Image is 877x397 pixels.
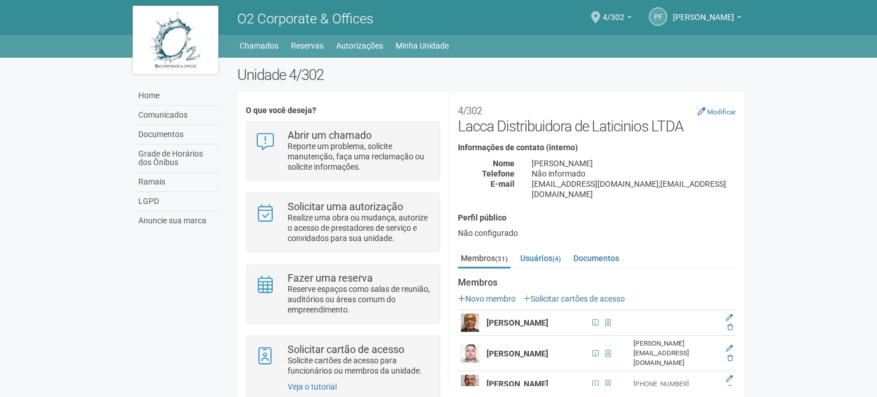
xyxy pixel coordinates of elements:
[707,108,736,116] small: Modificar
[135,145,220,173] a: Grade de Horários dos Ônibus
[288,200,403,212] strong: Solicitar uma autorização
[135,125,220,145] a: Documentos
[288,272,373,284] strong: Fazer uma reserva
[288,284,431,315] p: Reserve espaços como salas de reunião, auditórios ou áreas comum do empreendimento.
[135,173,220,192] a: Ramais
[291,38,324,54] a: Reservas
[482,169,515,178] strong: Telefone
[726,314,733,322] a: Editar membro
[461,344,479,363] img: user.png
[633,379,719,389] div: [PHONE_NUMBER]
[336,38,383,54] a: Autorizações
[255,344,430,376] a: Solicitar cartão de acesso Solicite cartões de acesso para funcionários ou membros da unidade.
[633,339,719,368] div: [PERSON_NAME][EMAIL_ADDRESS][DOMAIN_NAME]
[240,38,278,54] a: Chamados
[487,349,548,358] strong: [PERSON_NAME]
[523,179,744,199] div: [EMAIL_ADDRESS][DOMAIN_NAME];[EMAIL_ADDRESS][DOMAIN_NAME]
[461,314,479,332] img: user.png
[487,379,548,388] strong: [PERSON_NAME]
[135,192,220,211] a: LGPD
[255,202,430,243] a: Solicitar uma autorização Realize uma obra ou mudança, autorize o acesso de prestadores de serviç...
[458,228,736,238] div: Não configurado
[288,382,337,391] a: Veja o tutorial
[458,143,736,152] h4: Informações de contato (interno)
[135,86,220,106] a: Home
[673,14,742,23] a: [PERSON_NAME]
[495,255,508,263] small: (31)
[237,66,744,83] h2: Unidade 4/302
[461,375,479,393] img: user.png
[673,2,734,22] span: PRISCILLA FREITAS
[523,158,744,169] div: [PERSON_NAME]
[237,11,373,27] span: O2 Corporate & Offices
[458,250,511,268] a: Membros(31)
[288,212,431,243] p: Realize uma obra ou mudança, autorize o acesso de prestadores de serviço e convidados para sua un...
[552,255,561,263] small: (4)
[396,38,449,54] a: Minha Unidade
[133,6,218,74] img: logo.jpg
[458,278,736,288] strong: Membros
[727,354,733,362] a: Excluir membro
[523,294,625,303] a: Solicitar cartões de acesso
[487,318,548,327] strong: [PERSON_NAME]
[458,101,736,135] h2: Lacca Distribuidora de Laticinios LTDA
[255,273,430,315] a: Fazer uma reserva Reserve espaços como salas de reunião, auditórios ou áreas comum do empreendime...
[458,214,736,222] h4: Perfil público
[571,250,622,267] a: Documentos
[458,294,516,303] a: Novo membro
[288,355,431,376] p: Solicite cartões de acesso para funcionários ou membros da unidade.
[603,14,632,23] a: 4/302
[603,2,624,22] span: 4/302
[517,250,564,267] a: Usuários(4)
[726,375,733,383] a: Editar membro
[491,179,515,189] strong: E-mail
[135,106,220,125] a: Comunicados
[458,105,482,117] small: 4/302
[288,141,431,172] p: Reporte um problema, solicite manutenção, faça uma reclamação ou solicite informações.
[697,107,736,116] a: Modificar
[288,129,372,141] strong: Abrir um chamado
[727,384,733,392] a: Excluir membro
[135,211,220,230] a: Anuncie sua marca
[288,343,404,355] strong: Solicitar cartão de acesso
[727,323,733,331] a: Excluir membro
[649,7,667,26] a: PF
[726,344,733,352] a: Editar membro
[255,130,430,172] a: Abrir um chamado Reporte um problema, solicite manutenção, faça uma reclamação ou solicite inform...
[246,106,440,115] h4: O que você deseja?
[493,159,515,168] strong: Nome
[523,169,744,179] div: Não informado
